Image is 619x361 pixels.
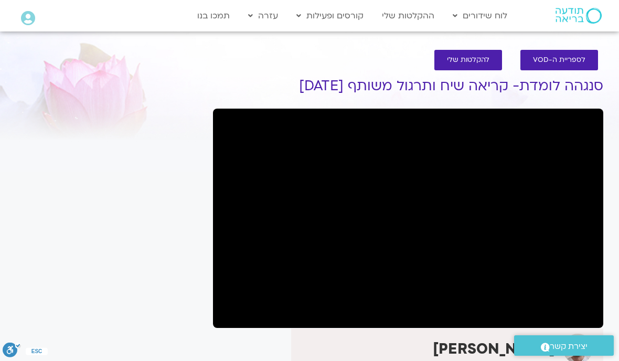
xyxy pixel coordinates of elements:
[213,78,603,94] h1: סנגהה לומדת- קריאה שיח ותרגול משותף [DATE]
[213,109,603,328] iframe: סנגהה מתקדמים עם דקל קנטי - 1.9.25
[514,335,614,356] a: יצירת קשר
[434,50,502,70] a: להקלטות שלי
[520,50,598,70] a: לספריית ה-VOD
[377,6,440,26] a: ההקלטות שלי
[550,339,588,354] span: יצירת קשר
[192,6,235,26] a: תמכו בנו
[447,6,513,26] a: לוח שידורים
[533,56,585,64] span: לספריית ה-VOD
[556,8,602,24] img: תודעה בריאה
[433,339,555,359] strong: [PERSON_NAME]
[291,6,369,26] a: קורסים ופעילות
[243,6,283,26] a: עזרה
[447,56,489,64] span: להקלטות שלי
